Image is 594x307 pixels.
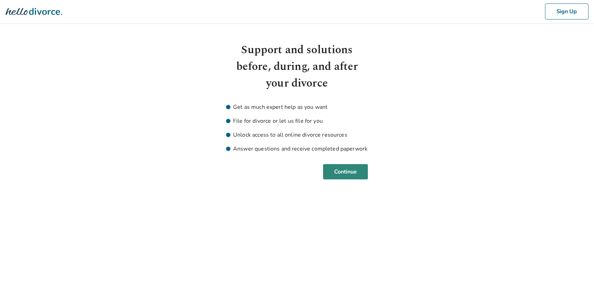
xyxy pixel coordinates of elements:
[226,131,368,139] li: Unlock access to all online divorce resources
[226,145,368,153] li: Answer questions and receive completed paperwork
[226,42,368,92] h1: Support and solutions before, during, and after your divorce
[545,3,588,19] button: Sign Up
[226,117,368,125] li: File for divorce or let us file for you
[226,103,368,111] li: Get as much expert help as you want
[323,164,368,179] button: Continue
